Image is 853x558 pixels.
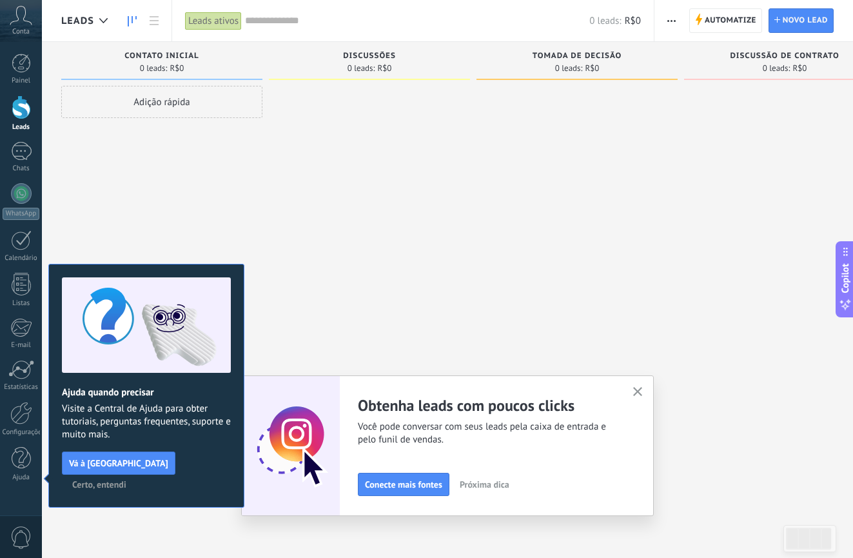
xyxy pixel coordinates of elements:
[348,65,375,72] span: 0 leads:
[358,473,449,496] button: Conecte mais fontes
[365,480,442,489] span: Conecte mais fontes
[69,459,168,468] span: Vá à [GEOGRAPHIC_DATA]
[705,9,756,32] span: Automatize
[689,8,762,33] a: Automatize
[769,8,834,33] a: Novo lead
[358,421,617,446] span: Você pode conversar com seus leads pela caixa de entrada e pelo funil de vendas.
[555,65,583,72] span: 0 leads:
[62,403,231,441] span: Visite a Central de Ajuda para obter tutoriais, perguntas frequentes, suporte e muito mais.
[454,475,515,494] button: Próxima dica
[3,428,40,437] div: Configurações
[62,386,231,399] h2: Ajuda quando precisar
[275,52,464,63] div: Discussões
[533,52,622,61] span: Tomada de decisão
[12,28,30,36] span: Conta
[763,65,790,72] span: 0 leads:
[121,8,143,34] a: Leads
[3,208,39,220] div: WhatsApp
[783,9,828,32] span: Novo lead
[66,475,132,494] button: Certo, entendi
[62,452,175,475] button: Vá à [GEOGRAPHIC_DATA]
[140,65,168,72] span: 0 leads:
[3,341,40,350] div: E-mail
[3,383,40,392] div: Estatísticas
[589,15,621,27] span: 0 leads:
[124,52,199,61] span: Contato inicial
[68,52,256,63] div: Contato inicial
[585,65,599,72] span: R$0
[3,299,40,308] div: Listas
[61,15,94,27] span: Leads
[185,12,242,30] div: Leads ativos
[170,65,184,72] span: R$0
[3,77,40,85] div: Painel
[3,254,40,263] div: Calendário
[3,123,40,132] div: Leads
[662,8,681,33] button: Mais
[460,480,509,489] span: Próxima dica
[730,52,839,61] span: Discussão de contrato
[358,395,617,415] h2: Obtenha leads com poucos clicks
[343,52,396,61] span: Discussões
[483,52,671,63] div: Tomada de decisão
[625,15,641,27] span: R$0
[61,86,262,118] div: Adição rápida
[377,65,391,72] span: R$0
[792,65,807,72] span: R$0
[143,8,165,34] a: Lista
[839,263,852,293] span: Copilot
[3,473,40,482] div: Ajuda
[3,164,40,173] div: Chats
[72,480,126,489] span: Certo, entendi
